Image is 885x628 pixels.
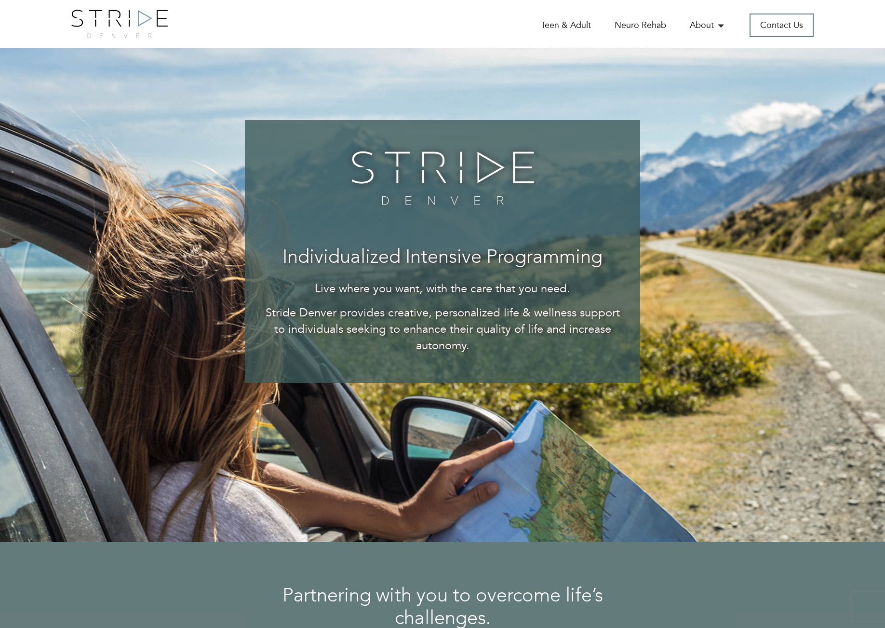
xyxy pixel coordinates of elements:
[264,305,621,355] p: Stride Denver provides creative, personalized life & wellness support to individuals seeking to e...
[264,281,621,297] p: Live where you want, with the care that you need.
[615,19,666,31] a: Neuro Rehab
[71,10,168,38] img: logo.png
[345,144,540,212] img: banner-logo.png
[264,247,621,269] h3: Individualized Intensive Programming
[541,19,591,31] a: Teen & Adult
[690,19,726,31] a: About
[750,14,814,37] a: Contact Us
